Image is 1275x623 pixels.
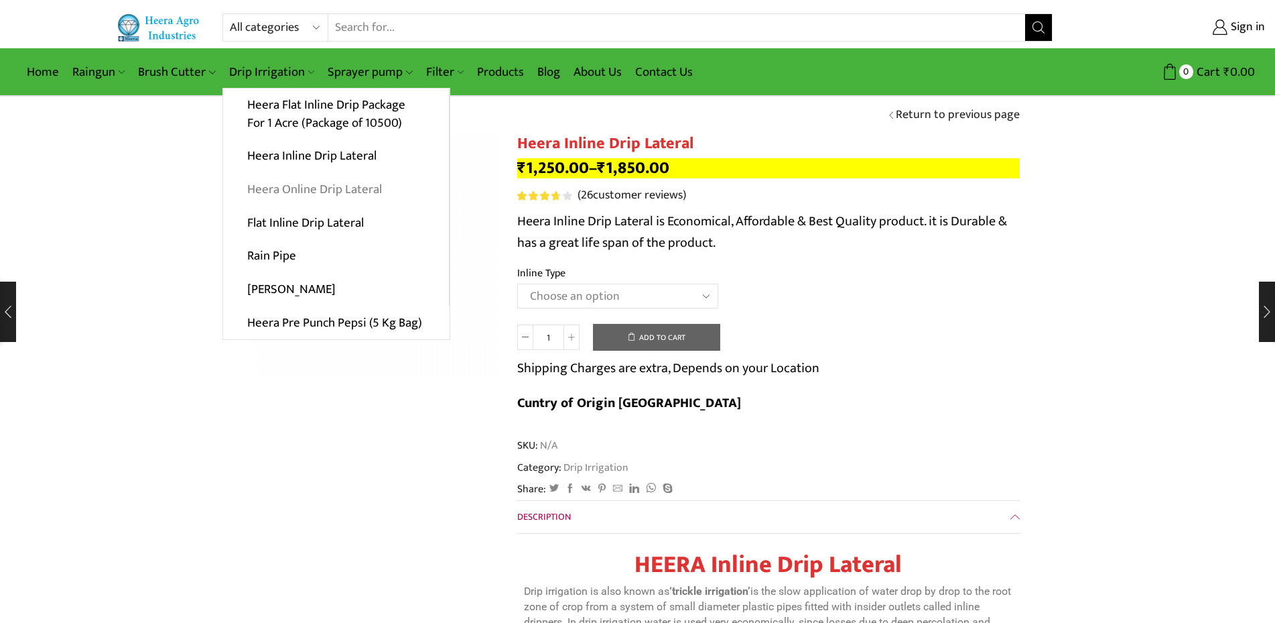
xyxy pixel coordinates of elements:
[223,273,449,306] a: [PERSON_NAME]
[1025,14,1052,41] button: Search button
[517,392,741,414] b: Cuntry of Origin [GEOGRAPHIC_DATA]
[578,187,686,205] a: (26customer reviews)
[1223,62,1255,82] bdi: 0.00
[533,325,563,350] input: Product quantity
[597,154,669,182] bdi: 1,850.00
[581,185,593,205] span: 26
[223,139,449,173] a: Heera Inline Drip Lateral
[567,56,628,88] a: About Us
[223,306,450,339] a: Heera Pre Punch Pepsi (5 Kg Bag)
[222,56,321,88] a: Drip Irrigation
[470,56,531,88] a: Products
[517,501,1020,533] a: Description
[223,89,449,140] a: Heera Flat Inline Drip Package For 1 Acre (Package of 10500)
[593,324,720,351] button: Add to cart
[628,56,699,88] a: Contact Us
[896,107,1020,124] a: Return to previous page
[223,173,449,207] a: Heera Online Drip Lateral
[634,545,902,585] strong: HEERA Inline Drip Lateral
[561,459,628,476] a: Drip Irrigation
[517,154,589,182] bdi: 1,250.00
[1227,19,1265,36] span: Sign in
[531,56,567,88] a: Blog
[517,154,526,182] span: ₹
[517,191,574,201] span: 26
[669,585,750,598] strong: ‘trickle irrigation’
[517,158,1020,178] p: –
[517,482,546,497] span: Share:
[1179,64,1193,78] span: 0
[538,438,557,453] span: N/A
[517,460,628,475] span: Category:
[223,206,449,239] a: Flat Inline Drip Lateral
[597,154,606,182] span: ₹
[20,56,66,88] a: Home
[223,239,449,273] a: Rain Pipe
[328,14,1024,41] input: Search for...
[1073,15,1265,40] a: Sign in
[131,56,222,88] a: Brush Cutter
[517,211,1020,253] p: Heera Inline Drip Lateral is Economical, Affordable & Best Quality product. it is Durable & has a...
[1223,62,1230,82] span: ₹
[517,357,819,379] p: Shipping Charges are extra, Depends on your Location
[517,438,1020,453] span: SKU:
[517,134,1020,154] h1: Heera Inline Drip Lateral
[517,509,571,524] span: Description
[66,56,131,88] a: Raingun
[1066,60,1255,84] a: 0 Cart ₹0.00
[517,191,559,201] span: Rated out of 5 based on customer ratings
[517,191,572,201] div: Rated 3.81 out of 5
[419,56,470,88] a: Filter
[321,56,419,88] a: Sprayer pump
[1193,63,1220,81] span: Cart
[517,266,565,281] label: Inline Type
